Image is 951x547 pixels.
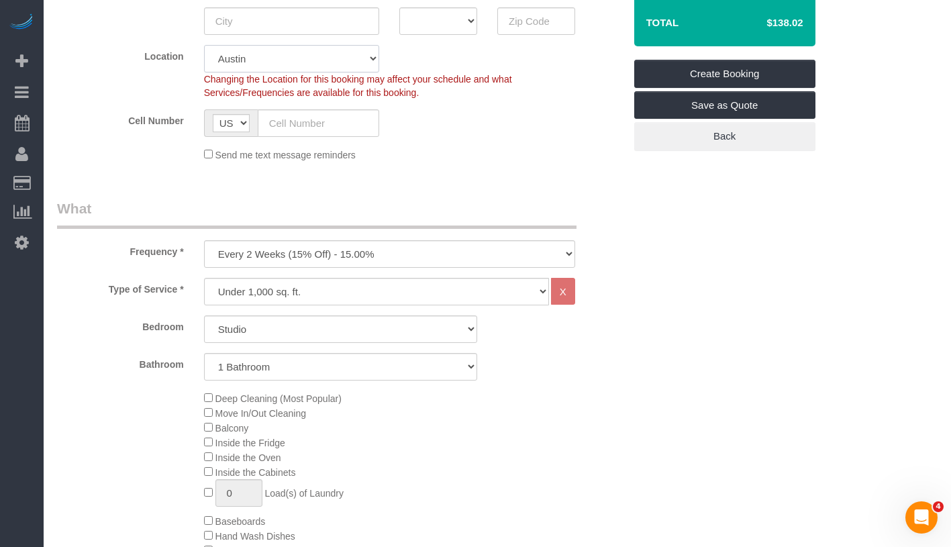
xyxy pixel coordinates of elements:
[57,199,577,229] legend: What
[204,7,380,35] input: City
[258,109,380,137] input: Cell Number
[204,74,512,98] span: Changing the Location for this booking may affect your schedule and what Services/Frequencies are...
[47,353,194,371] label: Bathroom
[47,45,194,63] label: Location
[215,150,356,160] span: Send me text message reminders
[215,408,306,419] span: Move In/Out Cleaning
[905,501,938,534] iframe: Intercom live chat
[47,315,194,334] label: Bedroom
[47,109,194,128] label: Cell Number
[8,13,35,32] img: Automaid Logo
[215,393,342,404] span: Deep Cleaning (Most Popular)
[215,452,281,463] span: Inside the Oven
[634,60,815,88] a: Create Booking
[933,501,944,512] span: 4
[47,278,194,296] label: Type of Service *
[497,7,575,35] input: Zip Code
[215,438,285,448] span: Inside the Fridge
[215,467,296,478] span: Inside the Cabinets
[215,516,266,527] span: Baseboards
[726,17,803,29] h4: $138.02
[634,91,815,119] a: Save as Quote
[646,17,679,28] strong: Total
[264,488,344,499] span: Load(s) of Laundry
[47,240,194,258] label: Frequency *
[215,531,295,542] span: Hand Wash Dishes
[215,423,249,434] span: Balcony
[634,122,815,150] a: Back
